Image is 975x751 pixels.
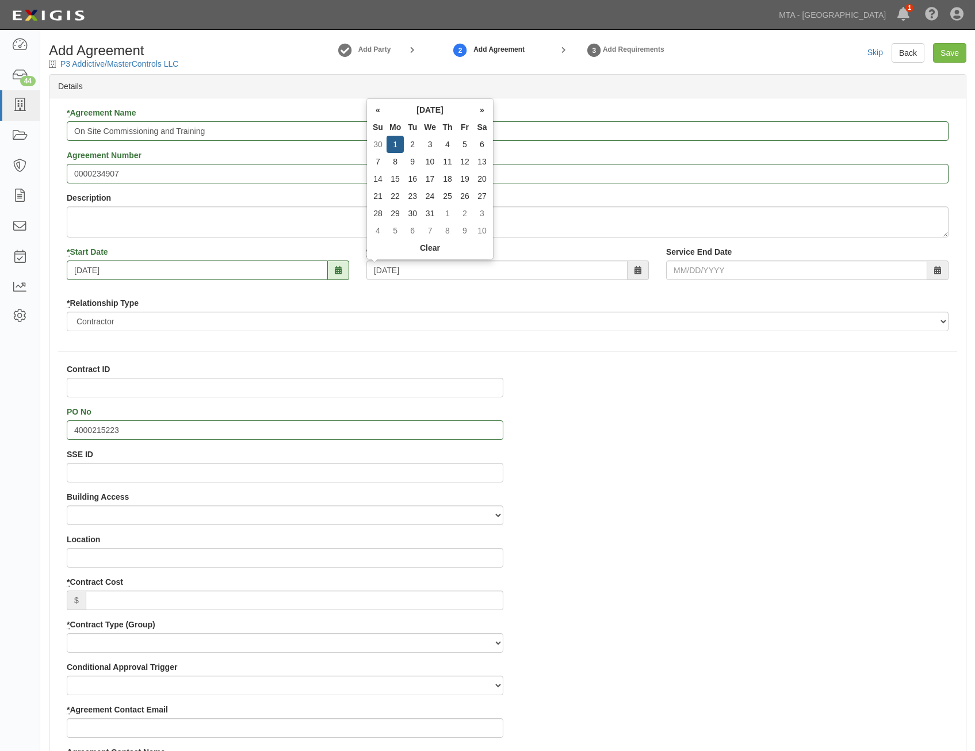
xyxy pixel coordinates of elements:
a: Save [933,43,966,63]
td: 8 [387,153,404,170]
a: Add Party [358,45,391,55]
th: We [421,118,439,136]
abbr: required [67,577,70,587]
td: 11 [439,153,456,170]
td: 17 [421,170,439,187]
td: 5 [456,136,473,153]
label: Building Access [67,491,129,503]
td: 8 [439,222,456,239]
th: Sa [473,118,491,136]
abbr: required [67,620,70,629]
input: MM/DD/YYYY [67,260,328,280]
label: Service End Date [666,246,732,258]
td: 5 [387,222,404,239]
td: 25 [439,187,456,205]
label: Description [67,192,111,204]
a: Add Agreement [452,37,469,62]
td: 1 [439,205,456,222]
h1: Add Agreement [49,43,257,58]
input: MM/DD/YYYY [666,260,927,280]
a: Back [892,43,924,63]
a: MTA - [GEOGRAPHIC_DATA] [773,3,892,26]
td: 1 [387,136,404,153]
abbr: required [67,705,70,714]
th: Tu [404,118,421,136]
label: Contract Type (Group) [67,619,155,630]
td: 10 [421,153,439,170]
td: 19 [456,170,473,187]
img: logo-5460c22ac91f19d4615b14bd174203de0afe785f0fc80cf4dbbc73dc1793850b.png [9,5,88,26]
span: $ [67,591,86,610]
td: 14 [369,170,387,187]
label: Location [67,534,100,545]
td: 21 [369,187,387,205]
td: 23 [404,187,421,205]
strong: Add Agreement [473,45,525,55]
td: 30 [404,205,421,222]
label: Agreement Name [67,107,136,118]
td: 27 [473,187,491,205]
label: Start Date [67,246,108,258]
td: 4 [369,222,387,239]
td: 3 [421,136,439,153]
label: PO No [67,406,91,417]
strong: 3 [586,44,603,58]
th: Clear [369,239,491,256]
strong: Add Party [358,45,391,53]
abbr: required [67,247,70,256]
input: MM/DD/YYYY [366,260,628,280]
td: 16 [404,170,421,187]
th: Mo [387,118,404,136]
label: SSE ID [67,449,93,460]
label: Conditional Approval Trigger [67,661,177,673]
th: Fr [456,118,473,136]
td: 6 [404,222,421,239]
div: 44 [20,76,36,86]
th: [DATE] [387,101,473,118]
a: Skip [867,48,883,57]
td: 12 [456,153,473,170]
td: 2 [404,136,421,153]
td: 20 [473,170,491,187]
label: Agreement Contact Email [67,704,168,715]
td: 22 [387,187,404,205]
td: 9 [404,153,421,170]
td: 4 [439,136,456,153]
td: 6 [473,136,491,153]
abbr: required [67,108,70,117]
td: 10 [473,222,491,239]
td: 28 [369,205,387,222]
label: Relationship Type [67,297,139,309]
a: Set Requirements [586,37,603,62]
td: 7 [369,153,387,170]
td: 2 [456,205,473,222]
td: 31 [421,205,439,222]
a: P3 Addictive/MasterControls LLC [60,59,178,68]
strong: 2 [452,44,469,58]
th: Th [439,118,456,136]
td: 9 [456,222,473,239]
label: Contract Cost [67,576,123,588]
td: 15 [387,170,404,187]
td: 18 [439,170,456,187]
i: Help Center - Complianz [925,8,939,22]
td: 30 [369,136,387,153]
td: 7 [421,222,439,239]
th: » [473,101,491,118]
strong: Add Requirements [603,45,664,53]
td: 3 [473,205,491,222]
div: Details [49,75,966,98]
td: 26 [456,187,473,205]
th: Su [369,118,387,136]
label: Agreement Number [67,150,142,161]
label: Contract ID [67,363,110,375]
td: 13 [473,153,491,170]
th: « [369,101,387,118]
td: 29 [387,205,404,222]
td: 24 [421,187,439,205]
abbr: required [67,298,70,308]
